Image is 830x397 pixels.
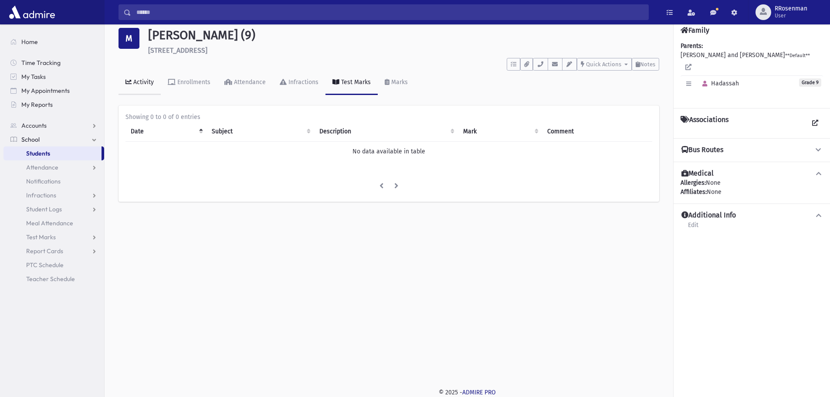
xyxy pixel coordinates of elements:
[799,78,821,87] span: Grade 9
[462,389,496,396] a: ADMIRE PRO
[681,169,714,178] h4: Medical
[21,136,40,143] span: School
[586,61,621,68] span: Quick Actions
[119,71,161,95] a: Activity
[26,233,56,241] span: Test Marks
[21,59,61,67] span: Time Tracking
[125,112,652,122] div: Showing 0 to 0 of 0 entries
[3,174,104,188] a: Notifications
[7,3,57,21] img: AdmirePro
[26,205,62,213] span: Student Logs
[3,202,104,216] a: Student Logs
[26,219,73,227] span: Meal Attendance
[3,35,104,49] a: Home
[698,80,739,87] span: Hadassah
[161,71,217,95] a: Enrollments
[681,179,706,187] b: Allergies:
[21,38,38,46] span: Home
[681,115,728,131] h4: Associations
[3,188,104,202] a: Infractions
[775,12,807,19] span: User
[3,84,104,98] a: My Appointments
[681,188,707,196] b: Affiliates:
[3,272,104,286] a: Teacher Schedule
[26,275,75,283] span: Teacher Schedule
[132,78,154,86] div: Activity
[131,4,648,20] input: Search
[3,230,104,244] a: Test Marks
[681,42,703,50] b: Parents:
[681,146,723,155] h4: Bus Routes
[217,71,273,95] a: Attendance
[378,71,415,95] a: Marks
[3,216,104,230] a: Meal Attendance
[3,258,104,272] a: PTC Schedule
[3,132,104,146] a: School
[3,98,104,112] a: My Reports
[125,141,652,161] td: No data available in table
[3,119,104,132] a: Accounts
[681,211,736,220] h4: Additional Info
[273,71,325,95] a: Infractions
[775,5,807,12] span: RRosenman
[339,78,371,86] div: Test Marks
[26,177,61,185] span: Notifications
[21,122,47,129] span: Accounts
[21,101,53,109] span: My Reports
[3,146,102,160] a: Students
[287,78,318,86] div: Infractions
[640,61,655,68] span: Notes
[681,187,823,197] div: None
[21,87,70,95] span: My Appointments
[314,122,458,142] th: Description: activate to sort column ascending
[681,146,823,155] button: Bus Routes
[119,388,816,397] div: © 2025 -
[26,261,64,269] span: PTC Schedule
[119,28,139,49] div: M
[3,56,104,70] a: Time Tracking
[3,244,104,258] a: Report Cards
[681,178,823,197] div: None
[390,78,408,86] div: Marks
[26,149,50,157] span: Students
[176,78,210,86] div: Enrollments
[681,169,823,178] button: Medical
[125,122,207,142] th: Date: activate to sort column descending
[577,58,632,71] button: Quick Actions
[26,191,56,199] span: Infractions
[681,211,823,220] button: Additional Info
[807,115,823,131] a: View all Associations
[681,41,823,101] div: [PERSON_NAME] and [PERSON_NAME]
[3,70,104,84] a: My Tasks
[325,71,378,95] a: Test Marks
[3,160,104,174] a: Attendance
[21,73,46,81] span: My Tasks
[688,220,699,236] a: Edit
[232,78,266,86] div: Attendance
[148,28,659,43] h1: [PERSON_NAME] (9)
[458,122,542,142] th: Mark : activate to sort column ascending
[207,122,314,142] th: Subject: activate to sort column ascending
[681,26,709,34] h4: Family
[26,247,63,255] span: Report Cards
[632,58,659,71] button: Notes
[26,163,58,171] span: Attendance
[148,46,659,54] h6: [STREET_ADDRESS]
[542,122,652,142] th: Comment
